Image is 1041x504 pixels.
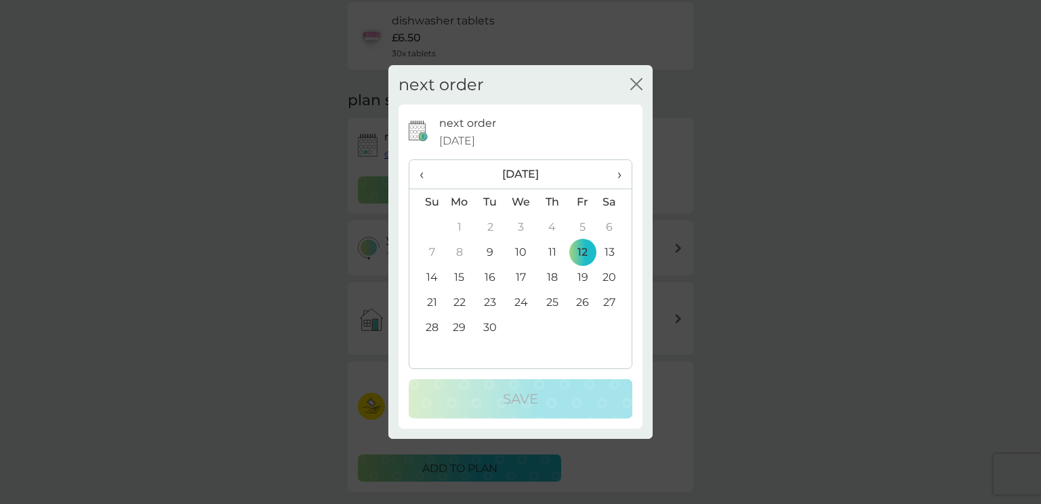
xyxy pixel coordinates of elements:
[409,265,444,290] td: 14
[475,265,506,290] td: 16
[444,265,475,290] td: 15
[598,265,632,290] td: 20
[630,78,642,92] button: close
[444,315,475,340] td: 29
[506,189,537,215] th: We
[409,239,444,265] td: 7
[444,290,475,315] td: 22
[598,189,632,215] th: Sa
[475,290,506,315] td: 23
[537,290,567,315] td: 25
[598,214,632,239] td: 6
[475,189,506,215] th: Tu
[567,265,598,290] td: 19
[420,160,434,189] span: ‹
[409,379,632,419] button: Save
[506,239,537,265] td: 10
[537,265,567,290] td: 18
[567,214,598,239] td: 5
[537,214,567,239] td: 4
[409,189,444,215] th: Su
[506,214,537,239] td: 3
[598,290,632,315] td: 27
[444,160,598,189] th: [DATE]
[444,189,475,215] th: Mo
[567,239,598,265] td: 12
[439,132,475,150] span: [DATE]
[506,290,537,315] td: 24
[608,160,621,189] span: ›
[475,315,506,340] td: 30
[439,115,496,132] p: next order
[537,189,567,215] th: Th
[567,290,598,315] td: 26
[444,239,475,265] td: 8
[409,290,444,315] td: 21
[503,388,538,410] p: Save
[399,75,484,95] h2: next order
[475,239,506,265] td: 9
[475,214,506,239] td: 2
[567,189,598,215] th: Fr
[506,265,537,290] td: 17
[444,214,475,239] td: 1
[409,315,444,340] td: 28
[537,239,567,265] td: 11
[598,239,632,265] td: 13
